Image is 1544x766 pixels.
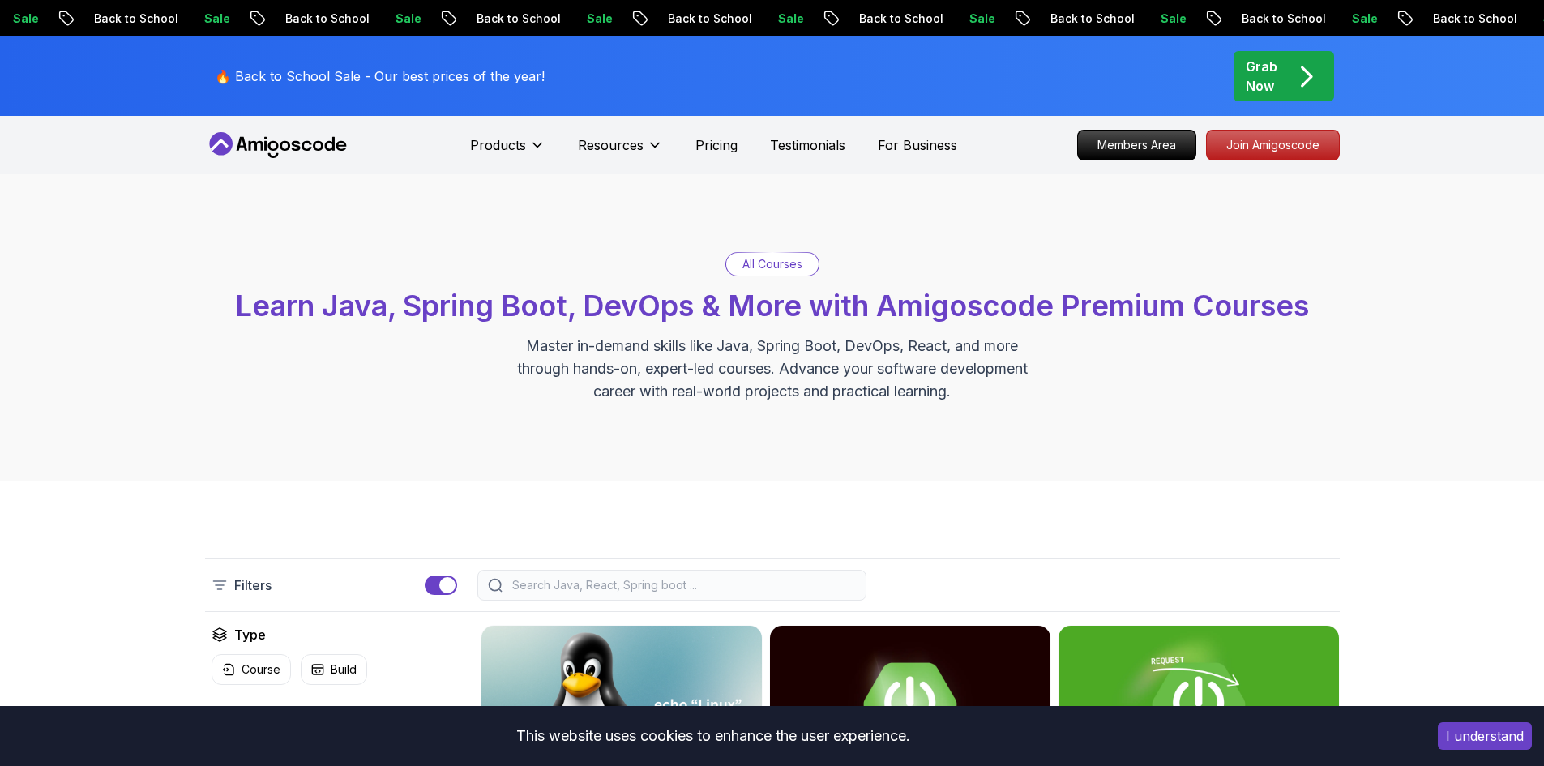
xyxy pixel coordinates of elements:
[470,135,526,155] p: Products
[500,335,1045,403] p: Master in-demand skills like Java, Spring Boot, DevOps, React, and more through hands-on, expert-...
[212,654,291,685] button: Course
[215,66,545,86] p: 🔥 Back to School Sale - Our best prices of the year!
[1207,131,1339,160] p: Join Amigoscode
[235,288,1309,323] span: Learn Java, Spring Boot, DevOps & More with Amigoscode Premium Courses
[383,11,435,27] p: Sale
[234,576,272,595] p: Filters
[1340,11,1392,27] p: Sale
[695,135,738,155] a: Pricing
[12,718,1414,754] div: This website uses cookies to enhance the user experience.
[242,661,280,678] p: Course
[742,256,802,272] p: All Courses
[847,11,957,27] p: Back to School
[957,11,1009,27] p: Sale
[770,135,845,155] a: Testimonials
[1078,131,1195,160] p: Members Area
[509,577,856,593] input: Search Java, React, Spring boot ...
[301,654,367,685] button: Build
[470,135,545,168] button: Products
[878,135,957,155] a: For Business
[1438,722,1532,750] button: Accept cookies
[656,11,766,27] p: Back to School
[578,135,663,168] button: Resources
[82,11,192,27] p: Back to School
[464,11,575,27] p: Back to School
[1246,57,1277,96] p: Grab Now
[1,11,53,27] p: Sale
[273,11,383,27] p: Back to School
[1148,11,1200,27] p: Sale
[1206,130,1340,160] a: Join Amigoscode
[1077,130,1196,160] a: Members Area
[766,11,818,27] p: Sale
[578,135,644,155] p: Resources
[331,661,357,678] p: Build
[234,625,266,644] h2: Type
[1038,11,1148,27] p: Back to School
[575,11,627,27] p: Sale
[1421,11,1531,27] p: Back to School
[192,11,244,27] p: Sale
[1230,11,1340,27] p: Back to School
